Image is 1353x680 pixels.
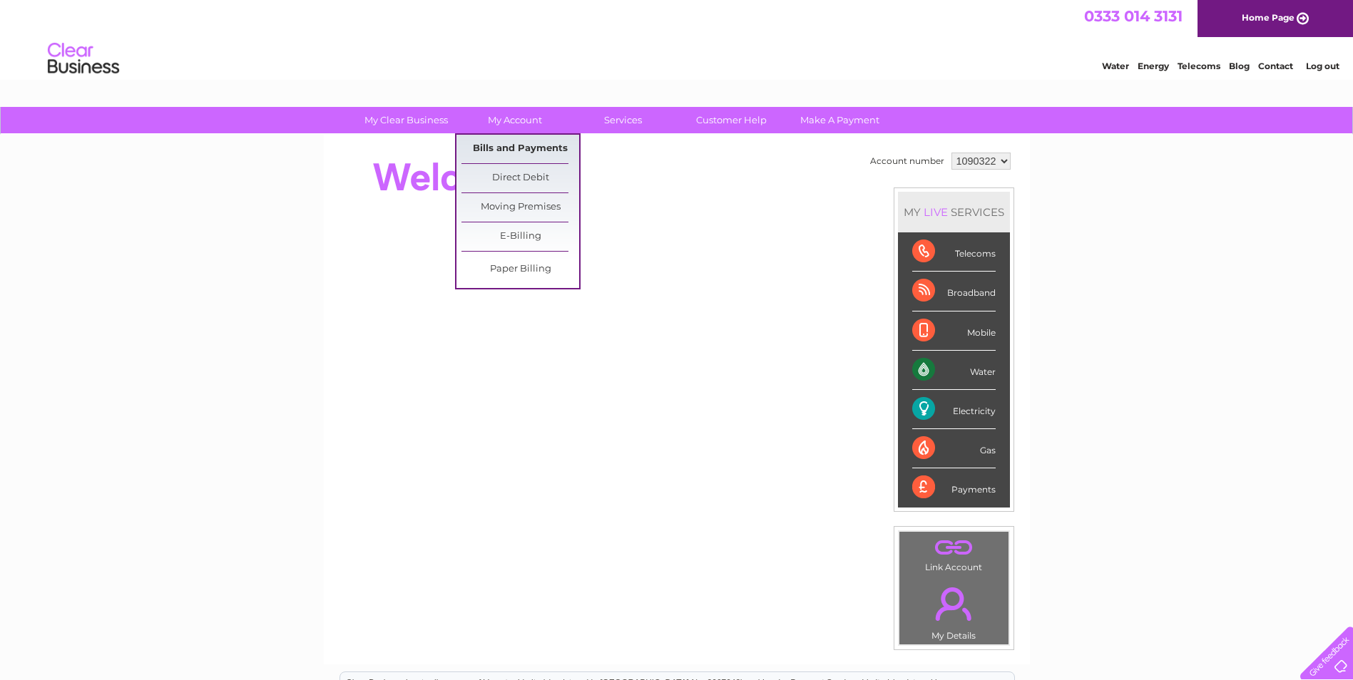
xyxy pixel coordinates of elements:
[564,107,682,133] a: Services
[1138,61,1169,71] a: Energy
[899,575,1009,645] td: My Details
[912,351,996,390] div: Water
[1102,61,1129,71] a: Water
[899,531,1009,576] td: Link Account
[1306,61,1339,71] a: Log out
[912,311,996,351] div: Mobile
[921,205,951,219] div: LIVE
[1084,7,1183,25] a: 0333 014 3131
[912,272,996,311] div: Broadband
[461,255,579,284] a: Paper Billing
[903,579,1005,629] a: .
[1178,61,1220,71] a: Telecoms
[912,468,996,507] div: Payments
[912,232,996,272] div: Telecoms
[461,135,579,163] a: Bills and Payments
[47,37,120,81] img: logo.png
[898,192,1010,232] div: MY SERVICES
[867,149,948,173] td: Account number
[461,193,579,222] a: Moving Premises
[461,222,579,251] a: E-Billing
[673,107,790,133] a: Customer Help
[1229,61,1250,71] a: Blog
[1258,61,1293,71] a: Contact
[781,107,899,133] a: Make A Payment
[912,429,996,468] div: Gas
[912,390,996,429] div: Electricity
[903,535,1005,560] a: .
[456,107,573,133] a: My Account
[461,164,579,192] a: Direct Debit
[347,107,465,133] a: My Clear Business
[340,8,1014,69] div: Clear Business is a trading name of Verastar Limited (registered in [GEOGRAPHIC_DATA] No. 3667643...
